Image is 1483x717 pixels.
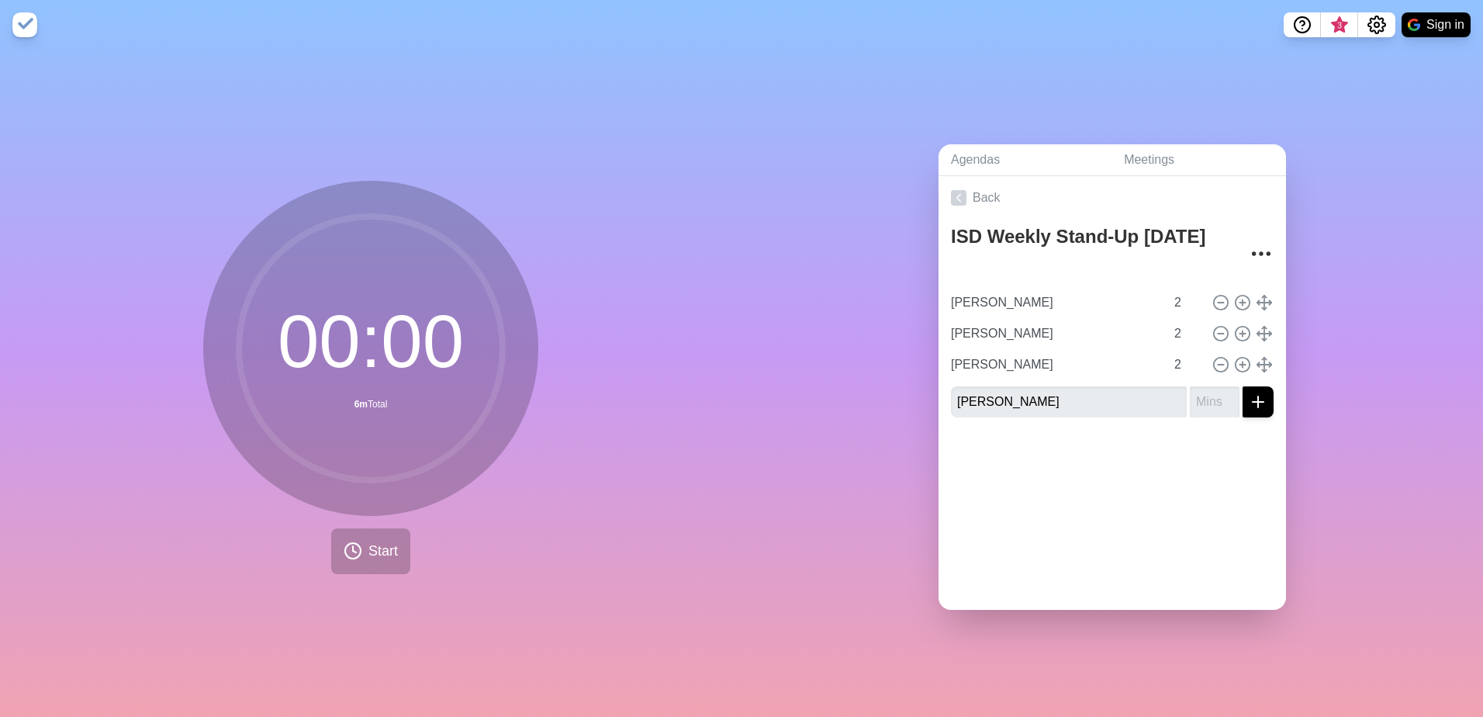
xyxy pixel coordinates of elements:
input: Mins [1168,318,1205,349]
span: 3 [1333,19,1346,32]
a: Meetings [1111,144,1286,176]
input: Name [945,287,1165,318]
input: Mins [1190,386,1239,417]
span: Start [368,541,398,562]
button: What’s new [1321,12,1358,37]
a: Back [939,176,1286,220]
img: google logo [1408,19,1420,31]
input: Name [945,349,1165,380]
input: Name [951,386,1187,417]
a: Agendas [939,144,1111,176]
button: More [1246,238,1277,269]
button: Sign in [1402,12,1471,37]
button: Start [331,528,410,574]
input: Name [945,318,1165,349]
button: Help [1284,12,1321,37]
input: Mins [1168,349,1205,380]
button: Settings [1358,12,1395,37]
img: timeblocks logo [12,12,37,37]
input: Mins [1168,287,1205,318]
